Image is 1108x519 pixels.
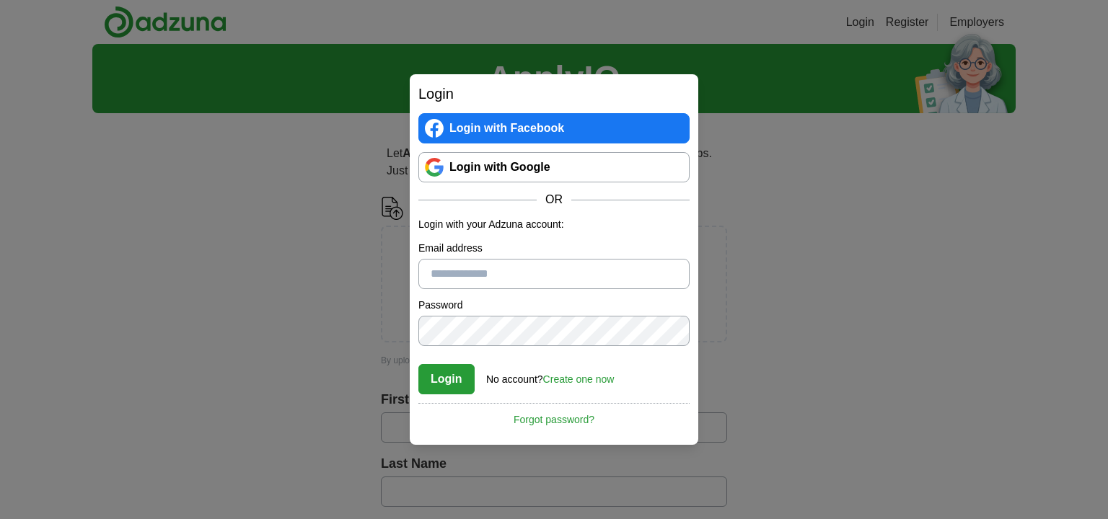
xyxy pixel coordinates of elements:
div: No account? [486,363,614,387]
label: Email address [418,241,690,256]
p: Login with your Adzuna account: [418,217,690,232]
a: Forgot password? [418,403,690,427]
button: Login [418,364,475,394]
a: Create one now [543,373,615,385]
a: Login with Google [418,152,690,182]
label: Password [418,298,690,313]
span: OR [537,191,571,208]
a: Login with Facebook [418,113,690,143]
h2: Login [418,83,690,105]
